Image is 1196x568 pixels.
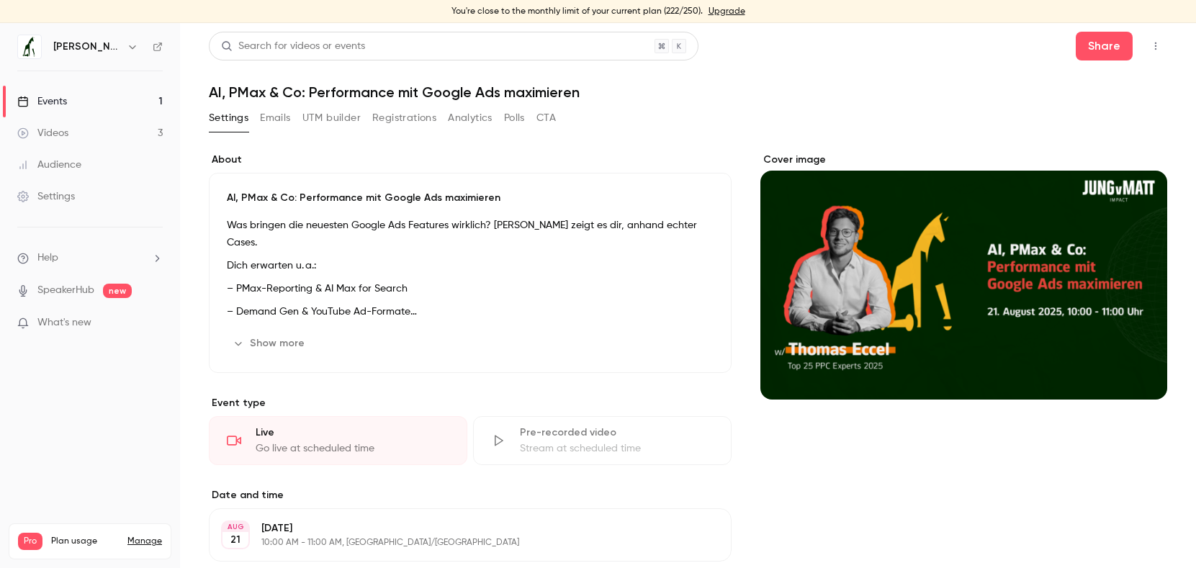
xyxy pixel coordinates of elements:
[256,425,449,440] div: Live
[209,153,732,167] label: About
[256,441,449,456] div: Go live at scheduled time
[53,40,121,54] h6: [PERSON_NAME]
[51,536,119,547] span: Plan usage
[17,94,67,109] div: Events
[372,107,436,130] button: Registrations
[709,6,745,17] a: Upgrade
[760,153,1167,400] section: Cover image
[127,536,162,547] a: Manage
[227,257,714,274] p: Dich erwarten u. a.:
[209,107,248,130] button: Settings
[448,107,493,130] button: Analytics
[230,533,240,547] p: 21
[209,396,732,410] p: Event type
[37,283,94,298] a: SpeakerHub
[37,315,91,330] span: What's new
[209,488,732,502] label: Date and time
[17,189,75,204] div: Settings
[261,521,655,536] p: [DATE]
[17,251,163,266] li: help-dropdown-opener
[37,251,58,266] span: Help
[227,332,313,355] button: Show more
[17,126,68,140] div: Videos
[103,284,132,298] span: new
[222,522,248,532] div: AUG
[18,533,42,550] span: Pro
[260,107,290,130] button: Emails
[221,39,365,54] div: Search for videos or events
[473,416,732,465] div: Pre-recorded videoStream at scheduled time
[536,107,556,130] button: CTA
[227,280,714,297] p: – PMax-Reporting & AI Max for Search
[302,107,361,130] button: UTM builder
[209,416,467,465] div: LiveGo live at scheduled time
[209,84,1167,101] h1: AI, PMax & Co: Performance mit Google Ads maximieren
[504,107,525,130] button: Polls
[227,191,714,205] p: AI, PMax & Co: Performance mit Google Ads maximieren
[17,158,81,172] div: Audience
[520,425,714,440] div: Pre-recorded video
[227,303,714,320] p: – Demand Gen & YouTube Ad-Formate
[18,35,41,58] img: Jung von Matt IMPACT
[261,537,655,549] p: 10:00 AM - 11:00 AM, [GEOGRAPHIC_DATA]/[GEOGRAPHIC_DATA]
[520,441,714,456] div: Stream at scheduled time
[145,317,163,330] iframe: Noticeable Trigger
[1076,32,1133,60] button: Share
[227,217,714,251] p: Was bringen die neuesten Google Ads Features wirklich? [PERSON_NAME] zeigt es dir, anhand echter ...
[760,153,1167,167] label: Cover image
